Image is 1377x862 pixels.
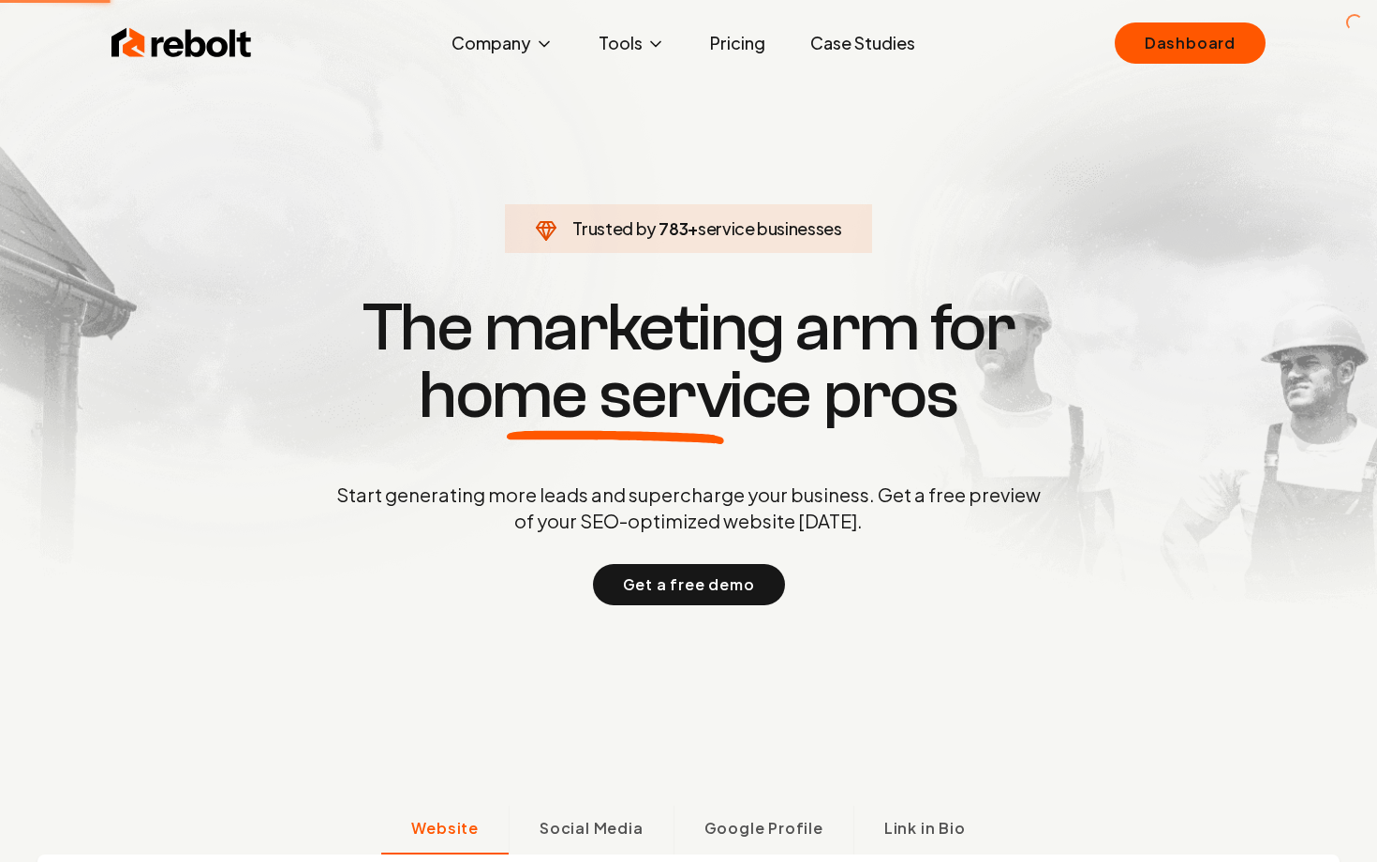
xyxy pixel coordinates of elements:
span: service businesses [698,217,842,239]
p: Start generating more leads and supercharge your business. Get a free preview of your SEO-optimiz... [333,482,1044,534]
span: Website [411,817,479,840]
img: Rebolt Logo [111,24,252,62]
a: Pricing [695,24,780,62]
span: Link in Bio [884,817,966,840]
button: Google Profile [674,806,853,855]
span: Google Profile [704,817,823,840]
button: Company [437,24,569,62]
span: home service [419,362,811,429]
button: Get a free demo [593,564,785,605]
button: Link in Bio [853,806,996,855]
a: Dashboard [1115,22,1266,64]
span: Trusted by [572,217,656,239]
button: Website [381,806,509,855]
span: Social Media [540,817,644,840]
button: Tools [584,24,680,62]
span: 783 [659,215,688,242]
span: + [688,217,698,239]
button: Social Media [509,806,674,855]
a: Case Studies [795,24,930,62]
h1: The marketing arm for pros [239,294,1138,429]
